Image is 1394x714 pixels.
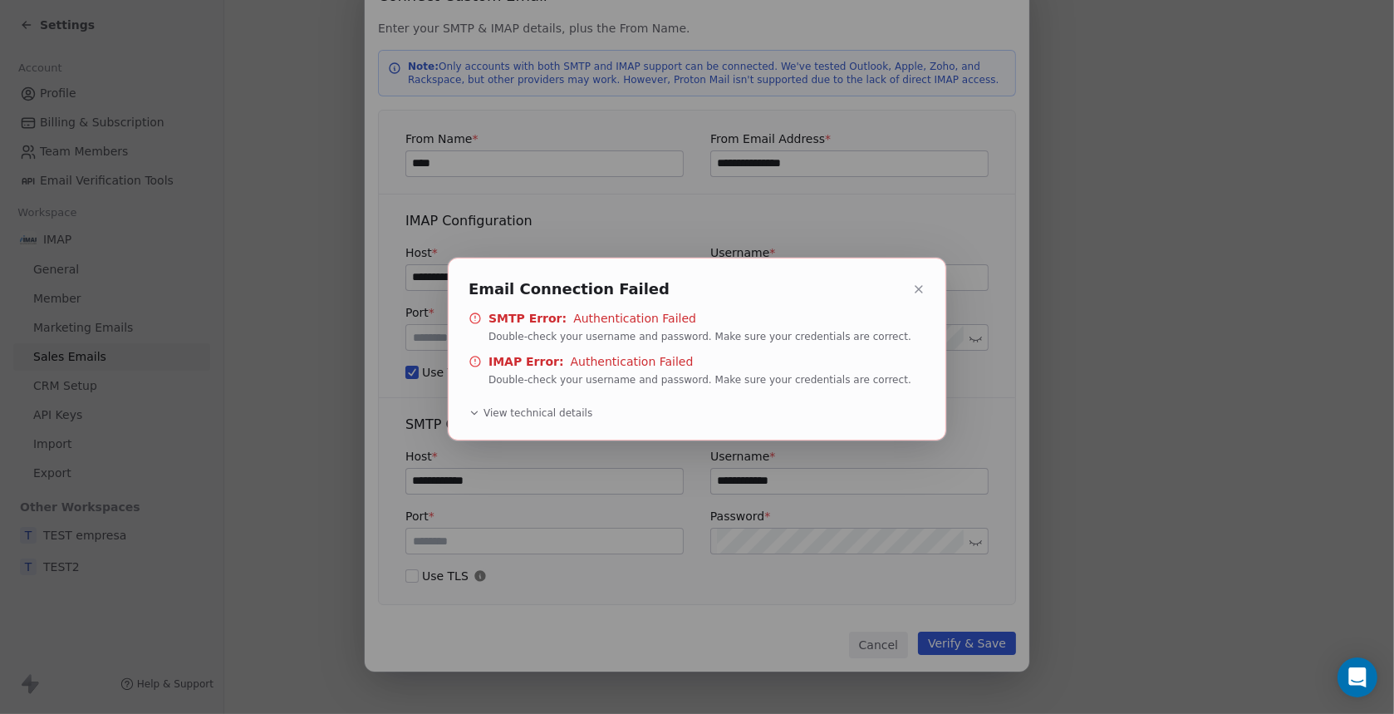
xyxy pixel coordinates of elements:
[483,406,592,420] span: View technical details
[571,353,694,370] span: Authentication Failed
[488,330,925,343] span: Double-check your username and password. Make sure your credentials are correct.
[462,403,599,423] button: View technical details
[573,310,696,327] span: Authentication Failed
[488,353,564,370] span: IMAP Error:
[488,310,567,327] span: SMTP Error:
[469,278,670,300] span: Email Connection Failed
[488,373,925,387] span: Double-check your username and password. Make sure your credentials are correct.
